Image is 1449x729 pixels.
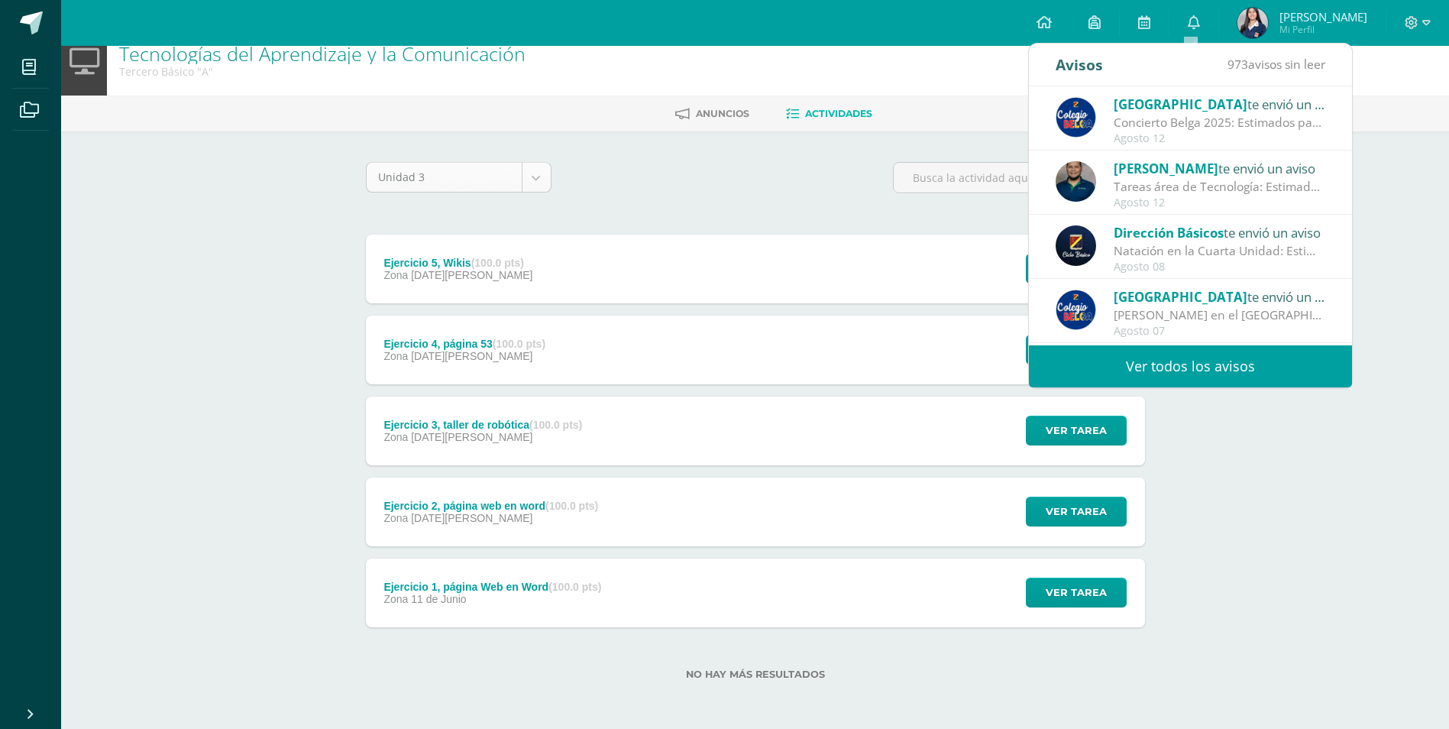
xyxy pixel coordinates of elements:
[411,350,532,362] span: [DATE][PERSON_NAME]
[1237,8,1268,38] img: c5c2928f01337416f63b8ab7b3f0833d.png
[1227,56,1248,73] span: 973
[1056,290,1096,330] img: 919ad801bb7643f6f997765cf4083301.png
[1114,287,1326,306] div: te envió un aviso
[1114,114,1326,131] div: Concierto Belga 2025: Estimados padres y madres de familia: Les saludamos cordialmente deseando q...
[1114,222,1326,242] div: te envió un aviso
[119,40,526,66] a: Tecnologías del Aprendizaje y la Comunicación
[383,593,408,605] span: Zona
[786,102,872,126] a: Actividades
[119,64,526,79] div: Tercero Básico 'A'
[1026,416,1127,446] button: Ver tarea
[471,257,524,269] strong: (100.0 pts)
[366,669,1145,680] label: No hay más resultados
[1114,132,1326,145] div: Agosto 12
[1056,225,1096,266] img: 0125c0eac4c50c44750533c4a7747585.png
[1056,97,1096,138] img: 919ad801bb7643f6f997765cf4083301.png
[1114,158,1326,178] div: te envió un aviso
[1046,416,1107,445] span: Ver tarea
[1114,94,1326,114] div: te envió un aviso
[1114,178,1326,196] div: Tareas área de Tecnología: Estimados padres de familia: Reciban un cordial saludo. El motivo de e...
[383,419,582,431] div: Ejercicio 3, taller de robótica
[894,163,1143,193] input: Busca la actividad aquí...
[1279,23,1367,36] span: Mi Perfil
[1026,335,1127,364] button: Ver tarea
[411,431,532,443] span: [DATE][PERSON_NAME]
[1114,306,1326,324] div: Abuelitos Heladeros en el Colegio Belga.: Estimados padres y madres de familia: Les saludamos cor...
[367,163,551,192] a: Unidad 3
[383,338,545,350] div: Ejercicio 4, página 53
[411,512,532,524] span: [DATE][PERSON_NAME]
[1114,196,1326,209] div: Agosto 12
[411,593,466,605] span: 11 de Junio
[1114,160,1218,177] span: [PERSON_NAME]
[529,419,582,431] strong: (100.0 pts)
[378,163,510,192] span: Unidad 3
[383,269,408,281] span: Zona
[411,269,532,281] span: [DATE][PERSON_NAME]
[805,108,872,119] span: Actividades
[1114,96,1247,113] span: [GEOGRAPHIC_DATA]
[1114,288,1247,306] span: [GEOGRAPHIC_DATA]
[383,431,408,443] span: Zona
[1114,224,1224,241] span: Dirección Básicos
[548,581,601,593] strong: (100.0 pts)
[1026,578,1127,607] button: Ver tarea
[383,581,601,593] div: Ejercicio 1, página Web en Word
[1056,44,1103,86] div: Avisos
[1056,161,1096,202] img: d75c63bec02e1283ee24e764633d115c.png
[545,500,598,512] strong: (100.0 pts)
[675,102,749,126] a: Anuncios
[1279,9,1367,24] span: [PERSON_NAME]
[1114,242,1326,260] div: Natación en la Cuarta Unidad: Estimados padres y madres de familia: Reciban un cordial saludo des...
[493,338,545,350] strong: (100.0 pts)
[1114,325,1326,338] div: Agosto 07
[1227,56,1325,73] span: avisos sin leer
[383,350,408,362] span: Zona
[1026,254,1127,283] button: Ver tarea
[383,512,408,524] span: Zona
[696,108,749,119] span: Anuncios
[1026,497,1127,526] button: Ver tarea
[1046,578,1107,607] span: Ver tarea
[119,43,526,64] h1: Tecnologías del Aprendizaje y la Comunicación
[383,500,598,512] div: Ejercicio 2, página web en word
[1029,345,1352,387] a: Ver todos los avisos
[1114,261,1326,274] div: Agosto 08
[1046,497,1107,526] span: Ver tarea
[383,257,532,269] div: Ejercicio 5, Wikis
